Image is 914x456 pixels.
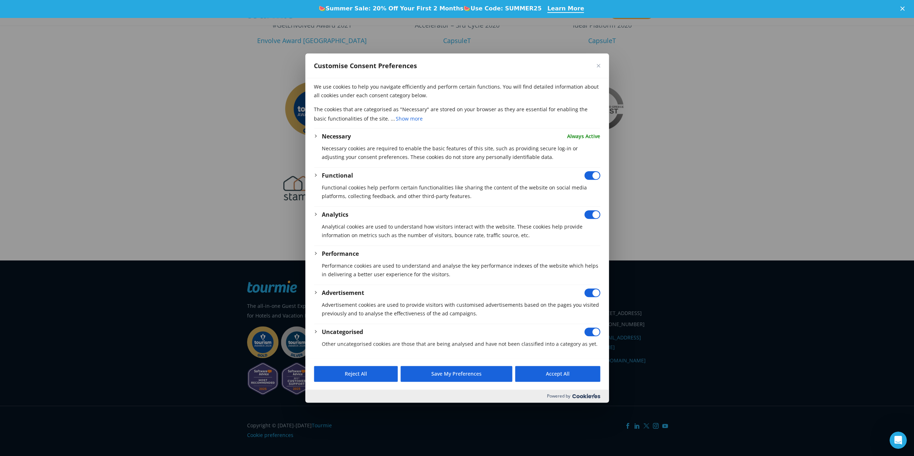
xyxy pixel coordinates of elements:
[322,301,600,318] p: Advertisement cookies are used to provide visitors with customised advertisements based on the pa...
[395,114,423,124] button: Show more
[322,210,348,219] button: Analytics
[314,83,600,100] p: We use cookies to help you navigate efficiently and perform certain functions. You will find deta...
[322,132,351,141] button: Necessary
[470,5,542,12] b: Use Code: SUMMER25
[314,61,417,70] span: Customise Consent Preferences
[400,366,512,382] button: Save My Preferences
[322,288,364,297] button: Advertisement
[314,105,600,124] p: The cookies that are categorised as "Necessary" are stored on your browser as they are essential ...
[547,5,584,13] a: Learn More
[305,390,609,403] div: Powered by
[567,132,600,141] span: Always Active
[326,5,464,12] b: Summer Sale: 20% Off Your First 2 Months
[584,171,600,180] input: Disable Functional
[584,288,600,297] input: Disable Advertisement
[322,183,600,201] p: Functional cookies help perform certain functionalities like sharing the content of the website o...
[322,262,600,279] p: Performance cookies are used to understand and analyse the key performance indexes of the website...
[890,432,907,449] iframe: Intercom live chat
[322,340,600,348] p: Other uncategorised cookies are those that are being analysed and have not been classified into a...
[322,328,363,336] button: Uncategorised
[322,144,600,161] p: Necessary cookies are required to enable the basic features of this site, such as providing secur...
[319,5,542,12] div: 🍉 🍉
[515,366,600,382] button: Accept All
[584,328,600,336] input: Disable Uncategorised
[314,366,398,382] button: Reject All
[900,6,908,11] div: Close
[322,171,353,180] button: Functional
[322,249,359,258] button: Performance
[584,210,600,219] input: Disable Analytics
[597,64,600,67] button: Close
[322,222,600,240] p: Analytical cookies are used to understand how visitors interact with the website. These cookies h...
